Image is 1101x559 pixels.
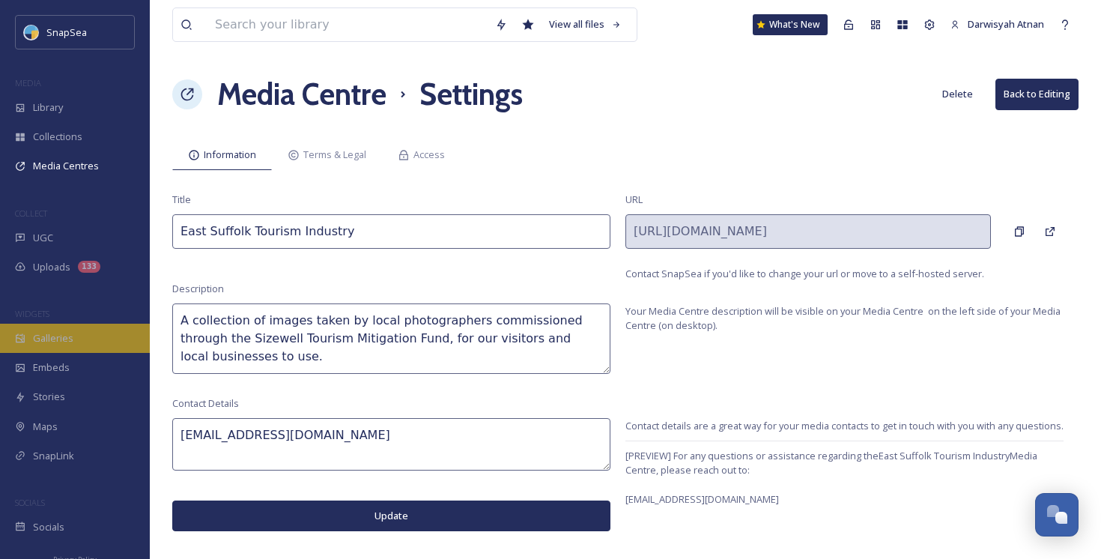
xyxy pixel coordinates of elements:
[172,303,610,374] textarea: A collection of images taken by local photographers commissioned through the Sizewell Tourism Mit...
[15,497,45,508] span: SOCIALS
[303,148,366,162] span: Terms & Legal
[33,100,63,115] span: Library
[78,261,100,273] div: 133
[968,17,1044,31] span: Darwisyah Atnan
[15,208,47,219] span: COLLECT
[419,72,523,117] h1: Settings
[15,77,41,88] span: MEDIA
[33,360,70,375] span: Embeds
[625,267,1064,281] a: Contact SnapSea if you'd like to change your url or move to a self-hosted server.
[625,449,1064,507] span: [PREVIEW] For any questions or assistance regarding the East Suffolk Tourism Industry Media Centr...
[172,193,191,207] span: Title
[33,260,70,274] span: Uploads
[33,331,73,345] span: Galleries
[46,25,87,39] span: SnapSea
[625,419,1064,433] span: Contact details are a great way for your media contacts to get in touch with you with any questions.
[943,10,1052,39] a: Darwisyah Atnan
[217,72,386,117] a: Media Centre
[1035,493,1079,537] button: Open Chat
[413,148,445,162] span: Access
[172,501,610,531] button: Update
[33,130,82,144] span: Collections
[625,304,1064,333] span: Your Media Centre description will be visible on your Media Centre on the left side of your Media...
[33,390,65,404] span: Stories
[542,10,629,39] a: View all files
[172,282,224,296] span: Description
[204,148,256,162] span: Information
[33,420,58,434] span: Maps
[33,449,74,463] span: SnapLink
[33,520,64,534] span: Socials
[935,79,980,109] button: Delete
[995,79,1079,109] button: Back to Editing
[33,159,99,173] span: Media Centres
[207,8,488,41] input: Search your library
[753,14,828,35] a: What's New
[24,25,39,40] img: snapsea-logo.png
[625,193,643,207] span: URL
[172,418,610,471] textarea: [EMAIL_ADDRESS][DOMAIN_NAME]
[33,231,53,245] span: UGC
[172,396,239,411] span: Contact Details
[625,267,984,280] span: Contact SnapSea if you'd like to change your url or move to a self-hosted server.
[15,308,49,319] span: WIDGETS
